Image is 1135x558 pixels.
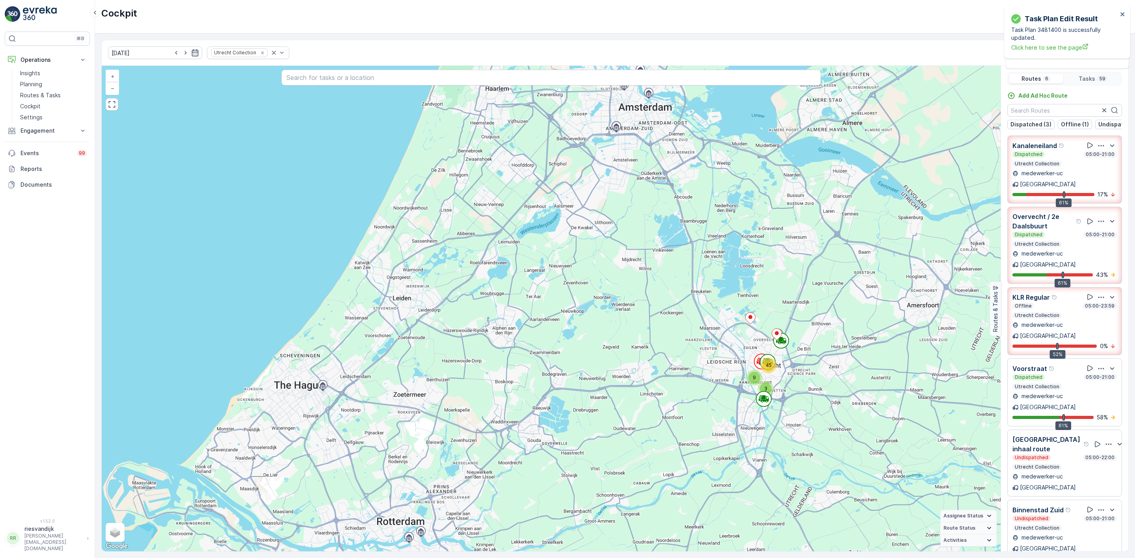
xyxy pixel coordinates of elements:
[104,541,130,551] img: Google
[20,113,43,121] p: Settings
[5,161,90,177] a: Reports
[1018,92,1068,100] p: Add Ad Hoc Route
[1085,515,1115,522] p: 05:00-21:00
[753,374,756,380] span: 9
[17,68,90,79] a: Insights
[1061,120,1089,128] p: Offline (1)
[108,46,202,59] input: dd/mm/yyyy
[111,85,115,91] span: −
[7,532,19,545] div: RR
[1100,342,1108,350] p: 0 %
[1055,279,1070,287] div: 61%
[1014,312,1060,319] p: Utrecht Collection
[1076,218,1082,224] div: Help Tooltip Icon
[20,181,87,189] p: Documents
[5,6,20,22] img: logo
[1020,169,1063,177] p: medewerker-uc
[5,145,90,161] a: Events99
[1098,76,1106,82] p: 59
[1049,365,1055,372] div: Help Tooltip Icon
[1020,403,1076,411] p: [GEOGRAPHIC_DATA]
[1056,198,1072,207] div: 61%
[5,519,90,523] span: v 1.52.0
[1012,212,1074,231] p: Overvecht / 2e Daalsbuurt
[1012,505,1064,515] p: Binnenstad Zuid
[940,534,997,547] summary: Activities
[943,513,983,519] span: Assignee Status
[17,79,90,90] a: Planning
[1014,161,1060,167] p: Utrecht Collection
[5,177,90,193] a: Documents
[17,90,90,101] a: Routes & Tasks
[1097,413,1108,421] p: 58 %
[1014,303,1033,309] p: Offline
[943,525,975,531] span: Route Status
[1020,392,1063,400] p: medewerker-uc
[761,358,776,373] div: 45
[20,127,74,135] p: Engagement
[1020,545,1076,552] p: [GEOGRAPHIC_DATA]
[20,69,40,77] p: Insights
[1007,104,1122,117] input: Search Routes
[106,70,118,82] a: Zoom In
[1011,43,1118,52] span: Click here to see the page
[5,525,90,552] button: RRriesvandijk[PERSON_NAME][EMAIL_ADDRESS][DOMAIN_NAME]
[1014,232,1043,238] p: Dispatched
[24,525,83,533] p: riesvandijk
[20,56,74,64] p: Operations
[1012,293,1050,302] p: KLR Regular
[1065,507,1072,513] div: Help Tooltip Icon
[943,537,967,543] span: Activities
[20,80,42,88] p: Planning
[1059,143,1065,149] div: Help Tooltip Icon
[1020,473,1063,480] p: medewerker-uc
[1020,534,1063,541] p: medewerker-uc
[20,102,41,110] p: Cockpit
[1012,141,1057,150] p: Kanaleneiland
[1058,120,1092,129] button: Offline (1)
[766,362,772,368] span: 45
[23,6,57,22] img: logo_light-DOdMpM7g.png
[1050,350,1066,359] div: 52%
[5,52,90,68] button: Operations
[1079,75,1095,83] p: Tasks
[1084,303,1115,309] p: 05:00-23:59
[1085,151,1115,158] p: 05:00-21:00
[1007,120,1055,129] button: Dispatched (3)
[1011,26,1118,42] p: Task Plan 3481400 is successfully updated.
[1020,261,1076,269] p: [GEOGRAPHIC_DATA]
[1044,76,1049,82] p: 6
[1014,525,1060,531] p: Utrecht Collection
[1012,364,1047,373] p: Voorstraat
[1085,232,1115,238] p: 05:00-21:00
[258,50,267,56] div: Remove Utrecht Collection
[1083,441,1090,447] div: Help Tooltip Icon
[1014,374,1043,380] p: Dispatched
[101,7,137,20] p: Cockpit
[1007,92,1068,100] a: Add Ad Hoc Route
[106,82,118,94] a: Zoom Out
[1085,374,1115,380] p: 05:00-21:00
[758,381,774,397] div: 3
[992,291,999,332] p: Routes & Tasks
[1098,191,1108,198] p: 17 %
[1014,515,1049,522] p: Undispatched
[1020,180,1076,188] p: [GEOGRAPHIC_DATA]
[111,73,114,80] span: +
[1120,11,1126,19] button: close
[20,149,73,157] p: Events
[20,165,87,173] p: Reports
[1021,75,1041,83] p: Routes
[1014,241,1060,247] p: Utrecht Collection
[20,91,61,99] p: Routes & Tasks
[79,150,85,156] p: 99
[106,524,124,541] a: Layers
[5,123,90,139] button: Engagement
[24,533,83,552] p: [PERSON_NAME][EMAIL_ADDRESS][DOMAIN_NAME]
[1014,454,1049,461] p: Undispatched
[940,522,997,534] summary: Route Status
[1012,435,1082,454] p: [GEOGRAPHIC_DATA] inhaal route
[1010,120,1051,128] p: Dispatched (3)
[1020,484,1076,491] p: [GEOGRAPHIC_DATA]
[940,510,997,522] summary: Assignee Status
